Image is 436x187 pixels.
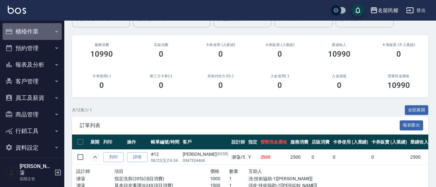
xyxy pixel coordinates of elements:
[125,135,149,150] th: 操作
[3,89,62,106] button: 員工及薪資
[20,163,52,176] h5: [PERSON_NAME]蓤
[310,150,331,165] td: 0
[400,122,423,128] a: 報表匯出
[80,122,400,129] span: 訂單列表
[210,175,230,182] p: 1000
[258,43,302,47] h2: 卡券販賣 (入業績)
[258,74,302,78] h2: 入金使用(-)
[3,73,62,90] button: 客戶管理
[3,139,62,156] button: 資料設定
[230,135,247,150] th: 設計師
[404,5,428,16] button: 登出
[210,169,220,174] span: 價格
[317,74,361,78] h2: 入金儲值
[76,169,90,174] span: 設計師
[90,152,100,162] button: expand row
[198,43,242,47] h2: 卡券使用 (入業績)
[387,81,410,90] h3: 10990
[218,81,223,90] h3: 0
[159,81,163,90] h3: 0
[351,4,364,17] button: save
[181,135,230,150] th: 客戶
[114,175,210,182] p: 指定洗剪(205)(項目消費)
[277,81,282,90] h3: 0
[310,135,331,150] th: 店販消費
[247,135,259,150] th: 指定
[3,56,62,73] button: 報表及分析
[183,158,228,164] p: 0987324468
[218,50,223,59] h3: 0
[277,50,282,59] h3: 0
[139,43,183,47] h2: 店販消費
[8,6,26,14] img: Logo
[20,176,52,182] p: 高階主管
[103,152,124,162] button: 列印
[89,135,102,150] th: 展開
[80,74,124,78] h2: 卡券使用(-)
[400,120,423,130] button: 報表匯出
[230,150,247,165] td: 瀞蓤 /5
[114,169,124,174] span: 項目
[409,150,430,165] td: 2500
[289,135,310,150] th: 服務消費
[247,150,259,165] td: Y
[331,150,370,165] td: 0
[183,151,228,158] div: [PERSON_NAME]
[72,107,92,113] p: 共 12 筆, 1 / 1
[3,40,62,57] button: 預約管理
[127,152,148,162] a: 詳情
[317,43,361,47] h2: 業績收入
[217,151,228,158] p: (6038)
[139,74,183,78] h2: 第三方卡券(-)
[289,150,310,165] td: 2500
[229,169,239,174] span: 數量
[328,50,350,59] h3: 10990
[331,135,370,150] th: 卡券使用 (入業績)
[377,74,421,78] h2: 營業現金應收
[198,74,242,78] h2: 其他付款方式(-)
[396,50,401,59] h3: 0
[76,175,114,182] p: 瀞蓤
[80,43,124,47] h3: 服務消費
[337,81,341,90] h3: 0
[99,81,104,90] h3: 0
[90,50,113,59] h3: 10990
[5,166,18,179] img: Person
[149,135,181,150] th: 帳單編號/時間
[102,135,125,150] th: 列印
[259,135,289,150] th: 營業現金應收
[377,43,421,47] h2: 卡券販賣 (不入業績)
[149,150,181,165] td: #12
[3,106,62,123] button: 商品管理
[159,50,163,59] h3: 0
[229,175,249,182] p: 1
[151,158,179,164] p: 08/22 (五) 16:34
[3,123,62,139] button: 行銷工具
[378,6,398,14] div: 名留民權
[405,105,429,115] button: 全部展開
[249,175,306,182] p: 洗-技術協助-1[[PERSON_NAME]]
[259,150,289,165] td: 2500
[3,23,62,40] button: 櫃檯作業
[370,150,409,165] td: 0
[249,169,262,174] span: 互助人
[370,135,409,150] th: 卡券販賣 (入業績)
[368,4,401,17] button: 名留民權
[409,135,430,150] th: 業績收入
